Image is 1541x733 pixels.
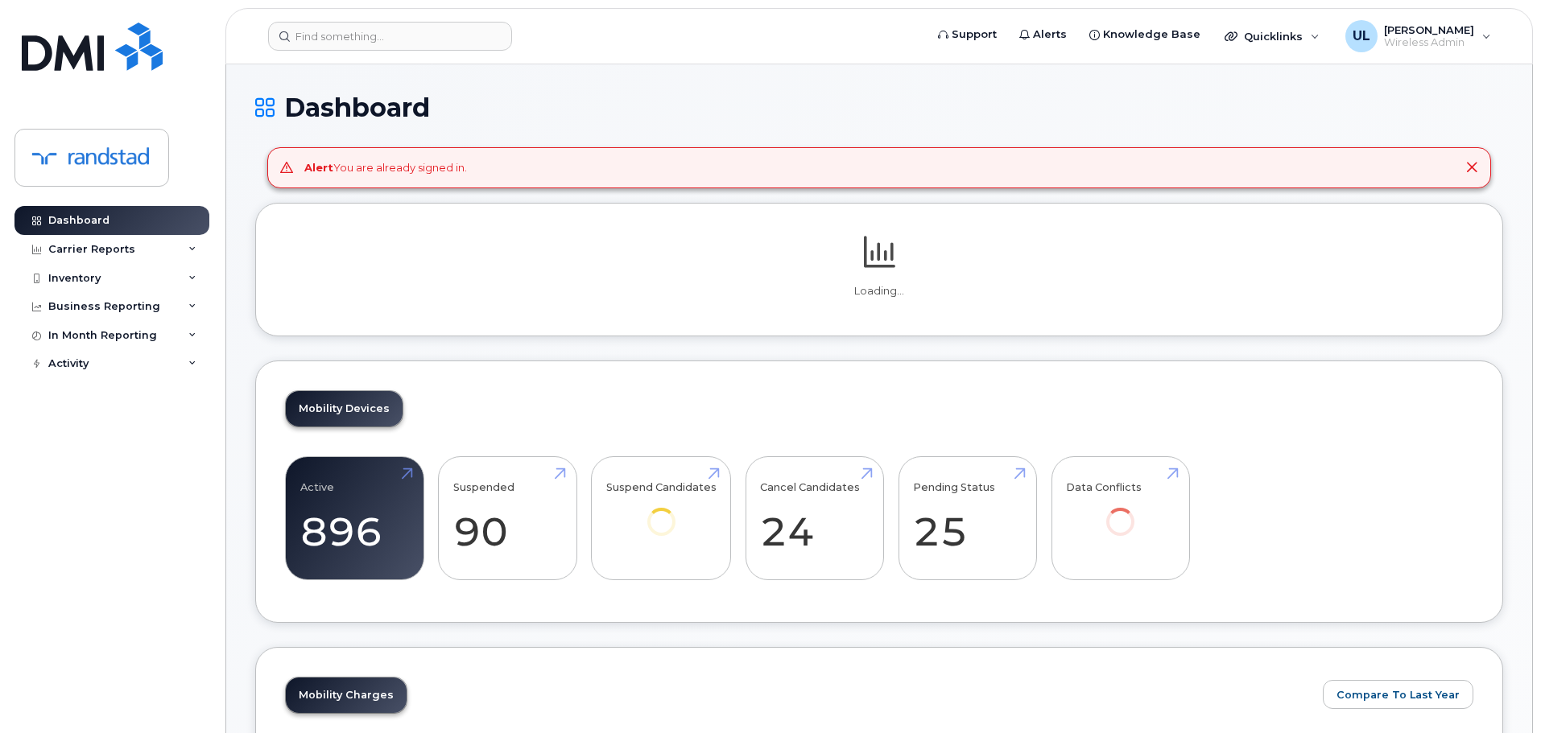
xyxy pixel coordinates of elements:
a: Active 896 [300,465,409,571]
div: You are already signed in. [304,160,467,175]
p: Loading... [285,284,1473,299]
a: Mobility Charges [286,677,407,713]
a: Suspended 90 [453,465,562,571]
a: Data Conflicts [1066,465,1175,558]
button: Compare To Last Year [1323,680,1473,709]
h1: Dashboard [255,93,1503,121]
a: Suspend Candidates [606,465,717,558]
strong: Alert [304,161,333,174]
span: Compare To Last Year [1336,687,1460,702]
a: Pending Status 25 [913,465,1022,571]
a: Cancel Candidates 24 [760,465,869,571]
a: Mobility Devices [286,391,403,426]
